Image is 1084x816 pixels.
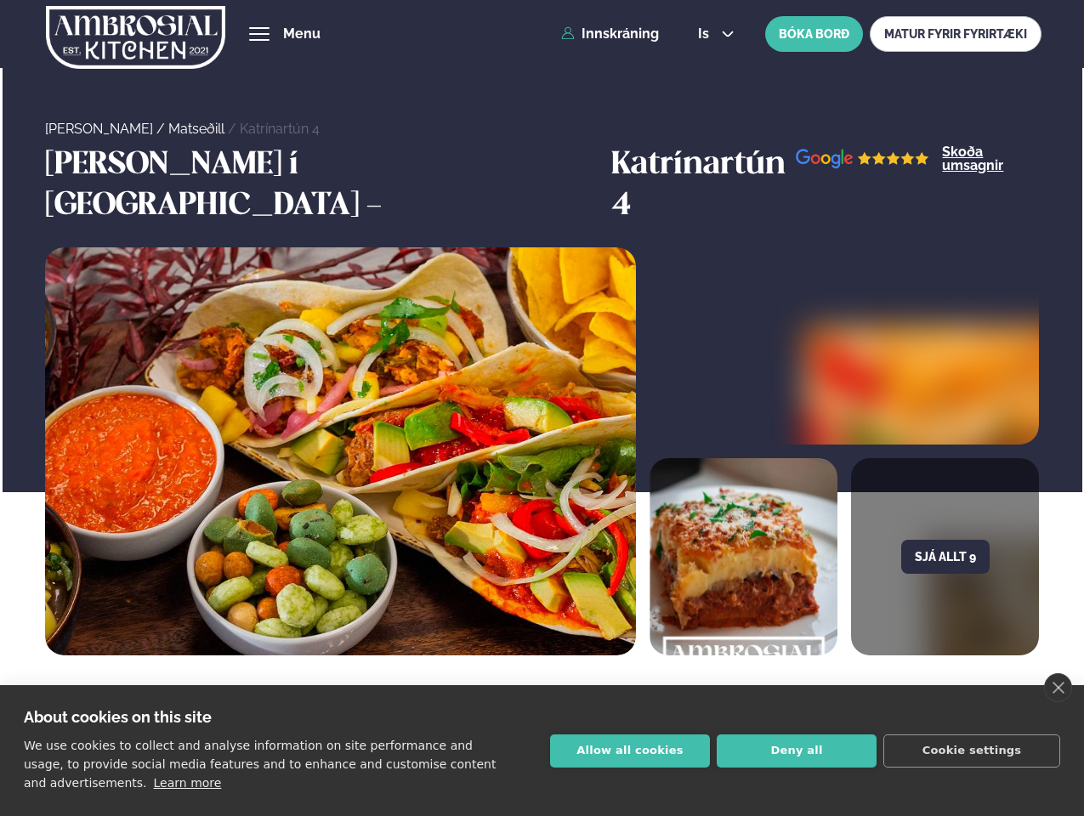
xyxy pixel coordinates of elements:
[240,121,320,137] a: Katrínartún 4
[45,121,153,137] a: [PERSON_NAME]
[168,121,224,137] a: Matseðill
[24,739,496,790] p: We use cookies to collect and analyse information on site performance and usage, to provide socia...
[45,247,636,655] img: image alt
[883,734,1060,768] button: Cookie settings
[698,27,714,41] span: is
[249,24,270,44] button: hamburger
[1044,673,1072,702] a: close
[611,145,797,227] h3: Katrínartún 4
[942,145,1039,173] a: Skoða umsagnir
[796,149,929,169] img: image alt
[901,540,990,574] button: Sjá allt 9
[550,734,710,768] button: Allow all cookies
[717,734,877,768] button: Deny all
[45,145,603,227] h3: [PERSON_NAME] í [GEOGRAPHIC_DATA] -
[765,16,863,52] button: BÓKA BORÐ
[46,3,225,72] img: logo
[684,27,748,41] button: is
[561,26,659,42] a: Innskráning
[154,776,222,790] a: Learn more
[650,458,837,655] img: image alt
[228,121,240,137] span: /
[24,708,212,726] strong: About cookies on this site
[870,16,1041,52] a: MATUR FYRIR FYRIRTÆKI
[156,121,168,137] span: /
